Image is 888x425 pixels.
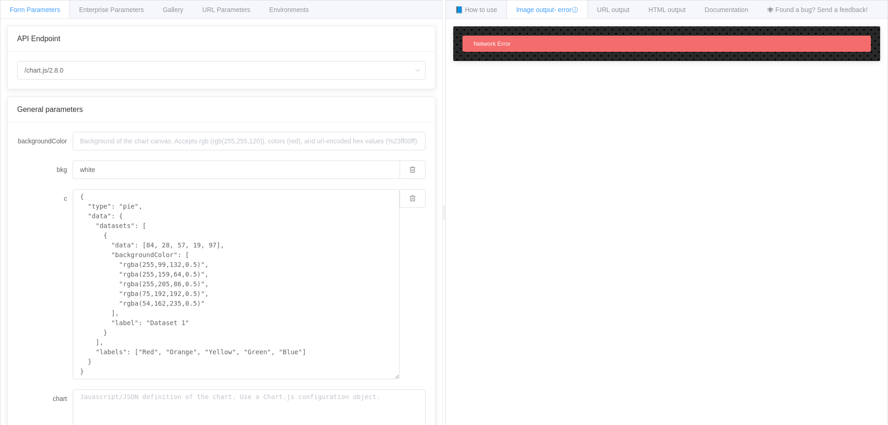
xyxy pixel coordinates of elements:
span: Form Parameters [10,6,60,13]
label: chart [17,389,73,408]
span: 🕷 Found a bug? Send a feedback! [767,6,868,13]
input: Select [17,61,425,80]
span: URL output [597,6,629,13]
span: Image output [516,6,578,13]
label: backgroundColor [17,132,73,150]
span: Network Error [474,40,511,47]
span: HTML output [648,6,685,13]
span: Enterprise Parameters [79,6,144,13]
label: bkg [17,160,73,179]
span: - error [554,6,578,13]
input: Background of the chart canvas. Accepts rgb (rgb(255,255,120)), colors (red), and url-encoded hex... [73,132,425,150]
span: General parameters [17,105,83,113]
span: Gallery [163,6,183,13]
input: Background of the chart canvas. Accepts rgb (rgb(255,255,120)), colors (red), and url-encoded hex... [73,160,400,179]
label: c [17,189,73,208]
span: Documentation [705,6,748,13]
span: Environments [269,6,309,13]
span: 📘 How to use [455,6,497,13]
span: URL Parameters [202,6,250,13]
span: API Endpoint [17,35,60,43]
